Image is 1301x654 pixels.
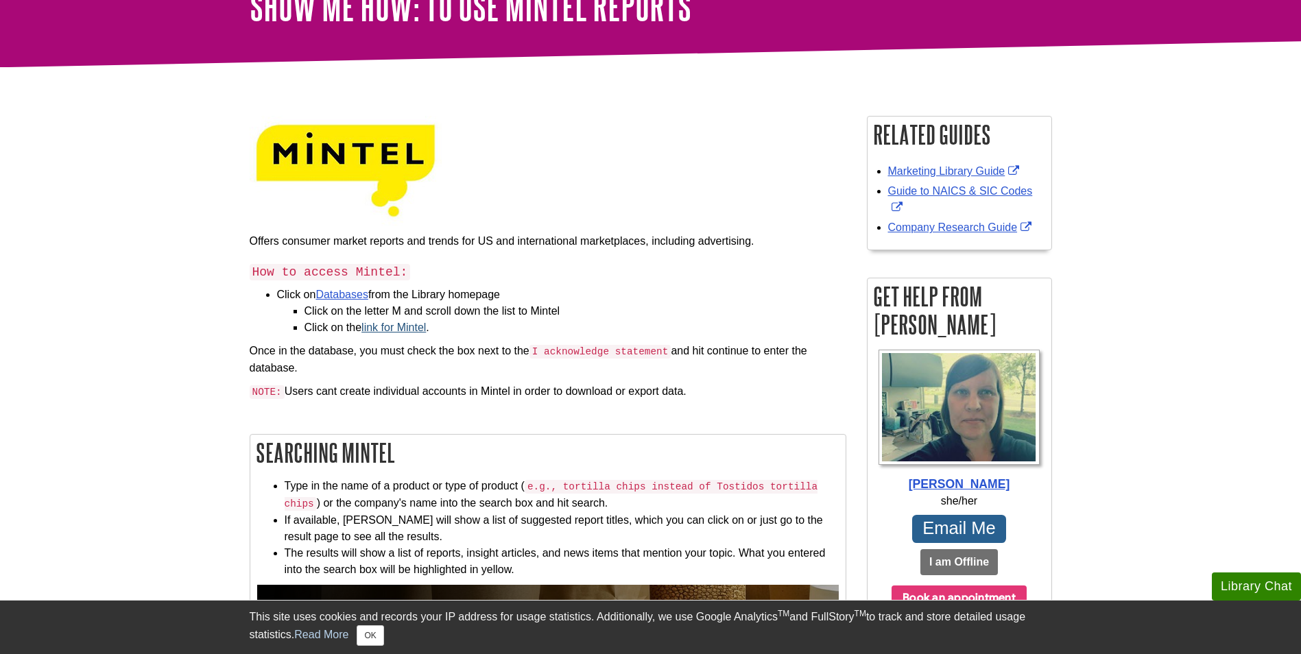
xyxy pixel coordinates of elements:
[294,629,348,640] a: Read More
[250,385,285,399] code: NOTE:
[879,350,1040,465] img: Profile Photo
[277,287,846,336] li: Click on from the Library homepage
[888,221,1036,233] a: Link opens in new window
[529,345,671,359] code: I acknowledge statement
[315,289,368,300] a: Databases
[285,545,839,578] li: The results will show a list of reports, insight articles, and news items that mention your topic...
[250,233,846,250] p: Offers consumer market reports and trends for US and international marketplaces, including advert...
[874,475,1045,493] div: [PERSON_NAME]
[874,493,1045,509] div: she/her
[285,480,818,511] code: e.g., tortilla chips instead of Tostidos tortilla chips
[285,512,839,545] li: If available, [PERSON_NAME] will show a list of suggested report titles, which you can click on o...
[250,343,846,376] p: Once in the database, you must check the box next to the and hit continue to enter the database.
[892,585,1027,610] button: Book an appointment
[912,515,1006,543] a: Email Me
[868,117,1051,153] h2: Related Guides
[920,549,998,575] button: I am Offline
[874,350,1045,493] a: Profile Photo [PERSON_NAME]
[868,278,1051,343] h2: Get Help From [PERSON_NAME]
[250,116,442,226] img: mintel logo
[250,383,846,400] p: Users cant create individual accounts in Mintel in order to download or export data.
[305,319,846,336] li: Click on the .
[1212,572,1301,601] button: Library Chat
[285,478,839,511] li: Type in the name of a product or type of product ( ) or the company's name into the search box an...
[929,556,989,568] b: I am Offline
[250,609,1052,646] div: This site uses cookies and records your IP address for usage statistics. Additionally, we use Goo...
[250,264,411,280] code: How to access Mintel:
[855,609,866,618] sup: TM
[361,322,426,333] a: link for Mintel
[888,165,1023,177] a: Link opens in new window
[888,185,1033,213] a: Link opens in new window
[357,625,383,646] button: Close
[778,609,789,618] sup: TM
[250,435,846,471] h2: Searching Mintel
[305,303,846,319] li: Click on the letter M and scroll down the list to Mintel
